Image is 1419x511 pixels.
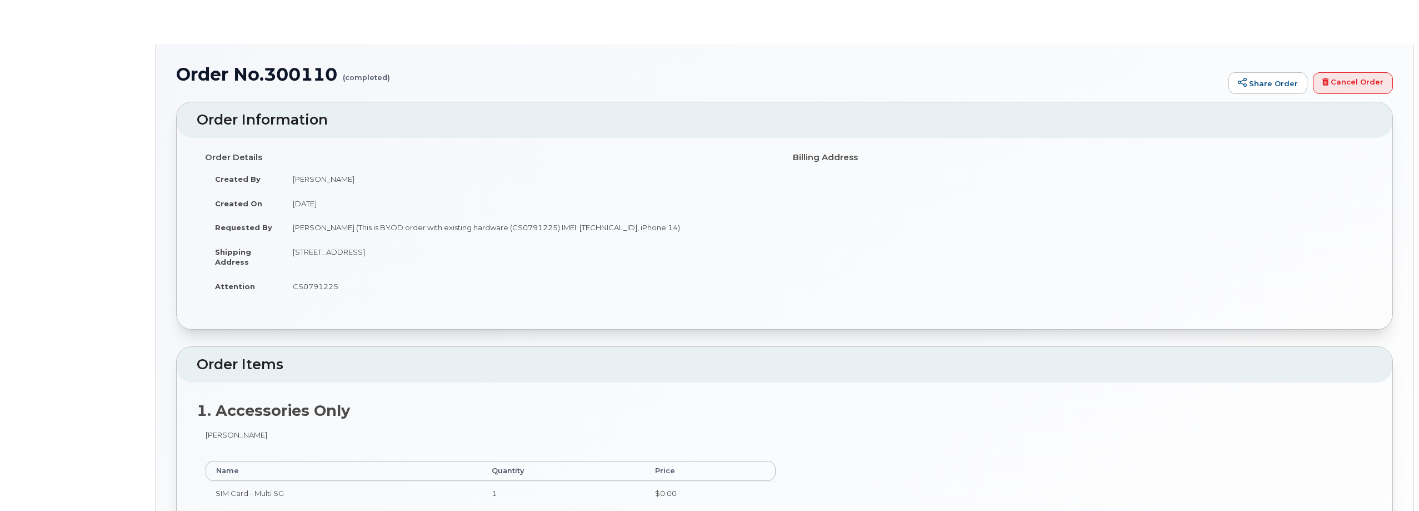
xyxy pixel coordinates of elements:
td: 1 [482,481,645,505]
a: Cancel Order [1313,72,1393,95]
td: [PERSON_NAME] (This is BYOD order with existing hardware (CS0791225) IMEI: [TECHNICAL_ID], iPhone... [283,215,776,240]
strong: Attention [215,282,255,291]
strong: Created On [215,199,262,208]
td: CS0791225 [283,274,776,299]
th: Quantity [482,461,645,481]
strong: 1. Accessories Only [197,401,350,420]
td: [DATE] [283,191,776,216]
td: SIM Card - Multi 5G [206,481,482,505]
strong: Shipping Address [215,247,251,267]
th: Name [206,461,482,481]
small: (completed) [343,65,390,82]
a: Share Order [1228,72,1307,95]
th: Price [645,461,776,481]
td: [STREET_ADDRESS] [283,240,776,274]
td: $0.00 [645,481,776,505]
td: [PERSON_NAME] [283,167,776,191]
strong: Requested By [215,223,272,232]
h1: Order No.300110 [176,65,1223,84]
h2: Order Items [197,357,1372,373]
strong: Created By [215,175,261,183]
h2: Order Information [197,112,1372,128]
h4: Order Details [205,153,776,162]
h4: Billing Address [793,153,1364,162]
